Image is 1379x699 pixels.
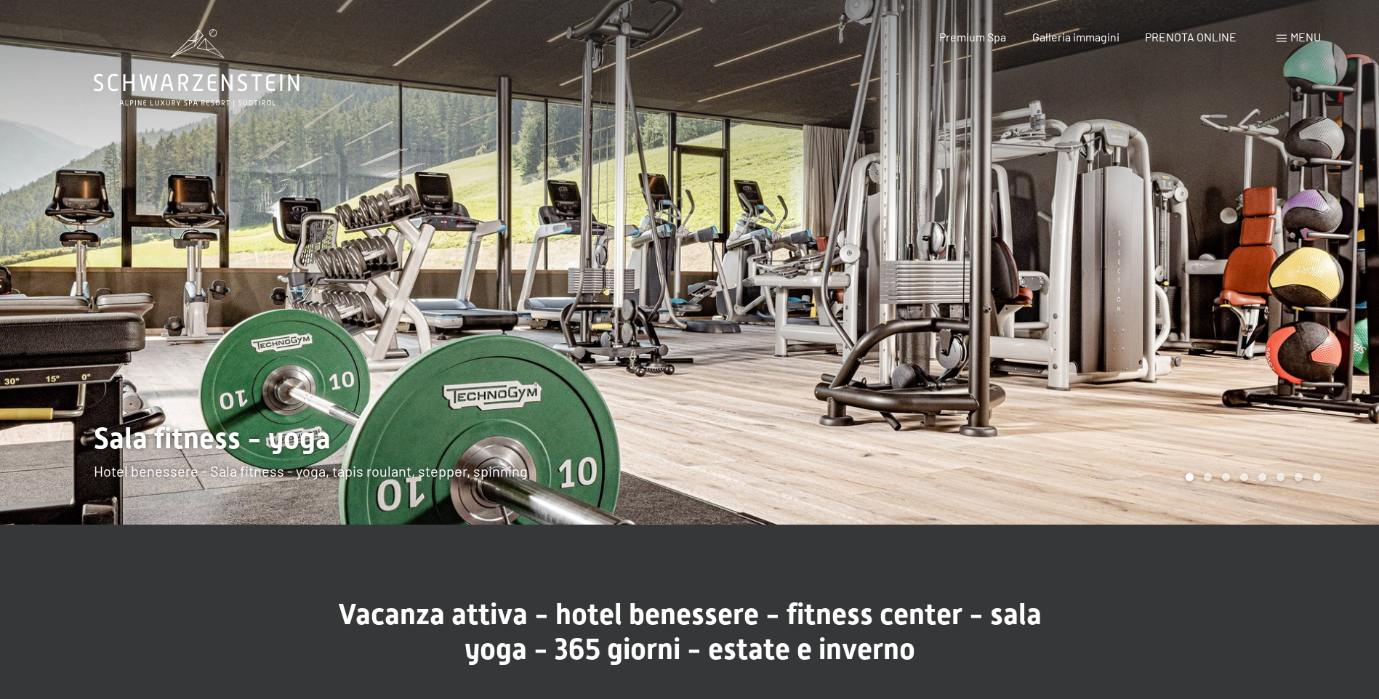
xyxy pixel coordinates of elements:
div: Carousel Pagination [1181,473,1321,481]
div: Carousel Page 3 [1222,473,1230,481]
div: Carousel Page 6 [1277,473,1284,481]
div: Carousel Page 7 [1295,473,1303,481]
span: Vacanza attiva - hotel benessere - fitness center - sala yoga - 365 giorni - estate e inverno [338,597,1042,666]
div: Carousel Page 4 [1240,473,1248,481]
a: Premium Spa [939,30,1006,44]
span: Menu [1290,30,1321,44]
div: Carousel Page 1 (Current Slide) [1186,473,1194,481]
a: PRENOTA ONLINE [1145,30,1237,44]
div: Carousel Page 5 [1258,473,1266,481]
div: Carousel Page 2 [1204,473,1212,481]
div: Carousel Page 8 [1313,473,1321,481]
a: Galleria immagini [1032,30,1119,44]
